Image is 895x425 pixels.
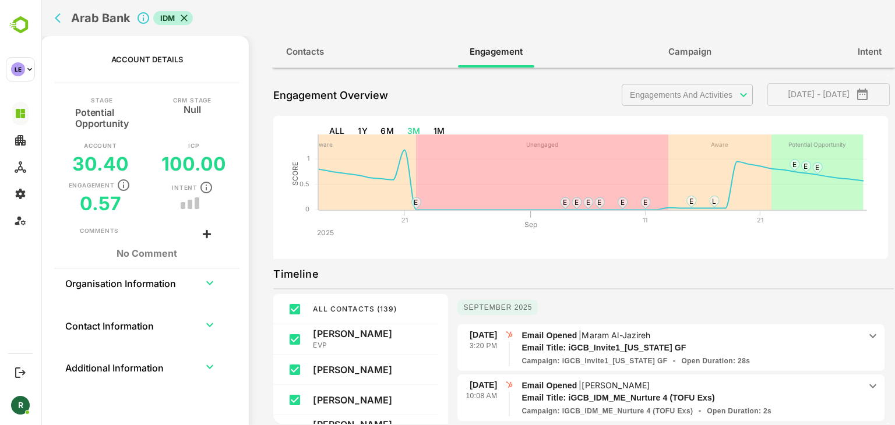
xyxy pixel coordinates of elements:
p: Maram Al-Jazireh [541,330,609,340]
p: Intent [131,185,157,190]
div: Engagements And Activities [581,84,712,106]
text: 0.5 [259,180,269,188]
p: ICP [147,143,158,148]
p: [PERSON_NAME] [272,328,377,339]
button: 1M [388,121,409,142]
p: Stage [50,97,72,103]
p: [PERSON_NAME] [272,364,377,376]
span: Intent [817,44,841,59]
h5: 100.00 [121,153,185,175]
p: September 2025 [417,300,497,315]
img: BambooboxLogoMark.f1c84d78b4c51b1a7b5f700c9845e183.svg [6,14,36,36]
h5: Null [143,103,160,112]
div: LE [11,62,25,76]
text: E [752,160,756,169]
button: expand row [160,274,178,292]
p: Open Duration : 28s [640,356,709,366]
text: E [649,197,653,206]
h5: Potential Opportunity [34,103,88,129]
text: SCORE [250,162,259,186]
p: Email Opened [481,379,819,392]
button: back [11,9,29,27]
p: Engagement Overview [232,86,347,105]
button: [DATE] - [DATE] [727,83,849,106]
text: 21 [716,216,723,224]
p: Engagement [28,182,74,188]
p: [PERSON_NAME] [541,380,609,390]
h2: Arab Bank [30,11,90,25]
p: [DATE] [429,329,456,341]
p: EVP [272,339,377,351]
div: IDM [112,11,152,25]
text: E [556,198,561,207]
h1: No Comment [39,248,174,259]
div: R [11,396,30,415]
div: Email Opened|[PERSON_NAME]iGCB_IDM_ME_Nurture 4 (TOFU Exs)iGCB_IDM_ME_Nurture 4 (TOFU Exs)Open Du... [481,379,839,416]
p: Engagements And Activities [589,90,693,100]
text: 0 [265,205,269,213]
text: E [545,198,549,207]
button: expand row [160,358,178,376]
text: Aware [274,141,292,148]
text: E [373,198,377,207]
span: Contacts [245,44,283,59]
p: iGCB_Invite1_Washington GF [481,342,802,354]
h5: 0.57 [39,192,80,215]
button: expand row [160,316,178,334]
button: Logout [12,364,28,380]
button: 6M [335,121,358,142]
text: 1 [266,154,269,162]
p: iGCB_IDM_ME_Nurture 4 (TOFU Exs) [481,406,652,416]
span: IDM [112,13,141,24]
svg: Click to close Account details panel [96,11,110,25]
p: Timeline [232,265,277,284]
text: E [774,163,778,172]
p: 3:20 PM [429,341,457,352]
text: Potential Opportunity [748,141,805,148]
p: | [536,330,611,340]
span: [DATE] - [DATE] [736,87,840,102]
th: Organisation Information [24,268,149,296]
p: iGCB_Invite1_Washington GF [481,356,626,366]
table: collapsible table [24,268,189,395]
div: Comments [39,226,78,236]
text: E [763,162,767,171]
p: CRM Stage [132,97,171,103]
p: [DATE] [429,379,456,391]
text: E [522,198,526,207]
img: hubspot.png [463,379,474,389]
text: 11 [602,216,607,224]
button: ALL [284,121,309,142]
button: 1Y [312,121,332,142]
text: Sep [484,220,496,229]
span: Campaign [628,44,671,59]
div: Email Opened|Maram Al-JazirehiGCB_Invite1_Washington GFiGCB_Invite1_Washington GFOpen Duration: 28s [481,329,839,366]
text: L [671,197,675,206]
button: trend [160,201,164,205]
text: 2025 [276,228,293,237]
h5: 30.40 [31,153,88,175]
p: [PERSON_NAME] [272,394,377,406]
p: Open Duration : 2s [666,406,731,416]
p: Account Details [71,55,142,64]
text: E [534,198,538,207]
p: | [536,380,611,390]
th: Contact Information [24,311,149,339]
text: 21 [361,216,367,224]
span: Engagement [429,44,482,59]
text: E [602,198,607,207]
p: 10:08 AM [425,391,456,402]
img: hubspot.png [463,329,474,339]
p: iGCB_IDM_ME_Nurture 4 (TOFU Exs) [481,392,802,404]
div: full width tabs example [231,36,854,68]
text: E [580,198,584,207]
span: ALL CONTACTS ( 139 ) [272,304,356,313]
p: Email Opened [481,329,819,342]
p: Account [43,143,76,148]
th: Additional Information [24,353,149,381]
button: 3M [362,121,385,142]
